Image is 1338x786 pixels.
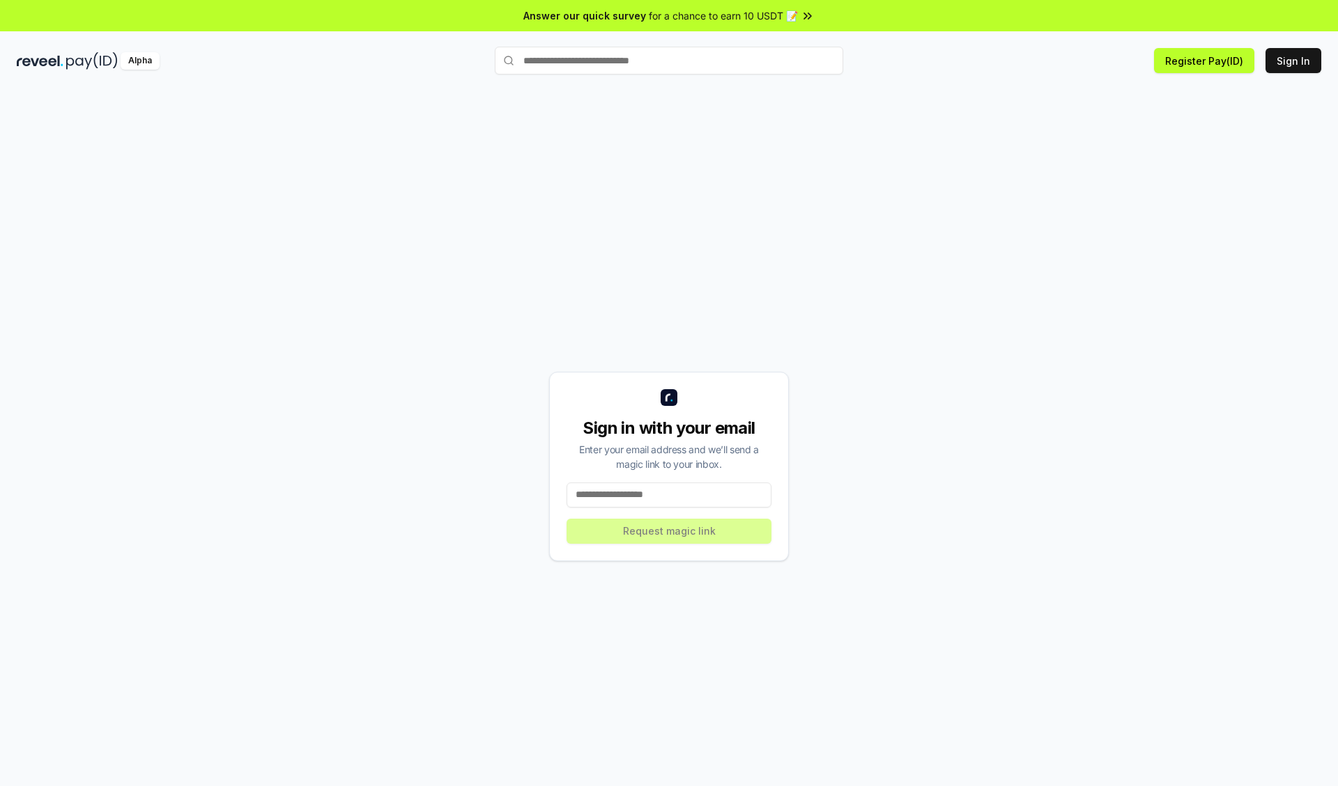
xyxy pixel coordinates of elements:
span: for a chance to earn 10 USDT 📝 [649,8,798,23]
img: logo_small [661,389,677,406]
button: Sign In [1266,48,1321,73]
div: Sign in with your email [567,417,771,439]
div: Enter your email address and we’ll send a magic link to your inbox. [567,442,771,471]
img: pay_id [66,52,118,70]
img: reveel_dark [17,52,63,70]
span: Answer our quick survey [523,8,646,23]
div: Alpha [121,52,160,70]
button: Register Pay(ID) [1154,48,1254,73]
